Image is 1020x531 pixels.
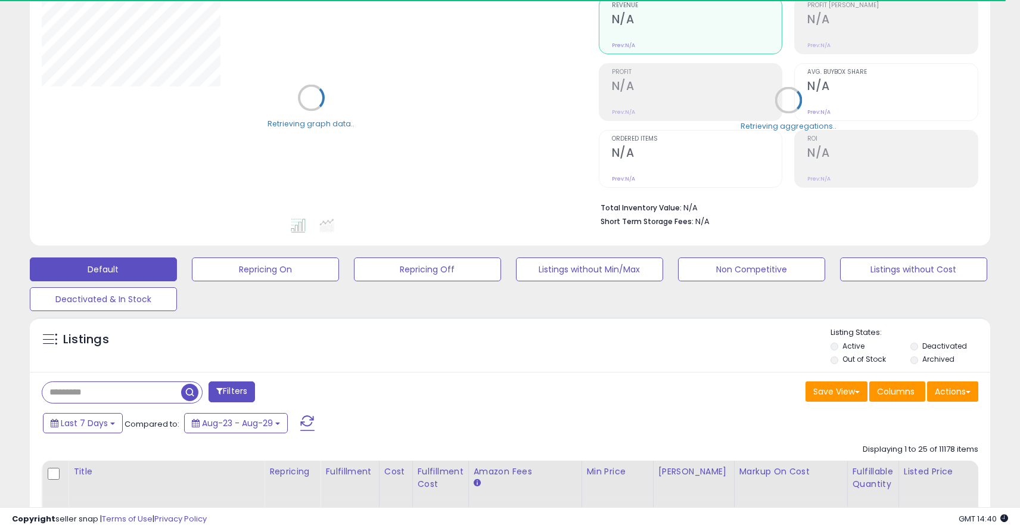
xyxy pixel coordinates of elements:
[678,257,825,281] button: Non Competitive
[474,478,481,489] small: Amazon Fees.
[927,381,978,402] button: Actions
[831,327,990,339] p: Listing States:
[73,465,259,478] div: Title
[63,331,109,348] h5: Listings
[587,465,648,478] div: Min Price
[30,287,177,311] button: Deactivated & In Stock
[959,513,1008,524] span: 2025-09-6 14:40 GMT
[806,381,867,402] button: Save View
[209,381,255,402] button: Filters
[869,381,925,402] button: Columns
[741,120,836,131] div: Retrieving aggregations..
[268,118,354,129] div: Retrieving graph data..
[125,418,179,430] span: Compared to:
[840,257,987,281] button: Listings without Cost
[904,465,1007,478] div: Listed Price
[877,386,915,398] span: Columns
[184,413,288,433] button: Aug-23 - Aug-29
[102,513,153,524] a: Terms of Use
[192,257,339,281] button: Repricing On
[734,461,847,508] th: The percentage added to the cost of goods (COGS) that forms the calculator for Min & Max prices.
[658,465,729,478] div: [PERSON_NAME]
[922,354,954,364] label: Archived
[516,257,663,281] button: Listings without Min/Max
[12,513,55,524] strong: Copyright
[842,341,864,351] label: Active
[61,417,108,429] span: Last 7 Days
[43,413,123,433] button: Last 7 Days
[842,354,886,364] label: Out of Stock
[418,465,464,490] div: Fulfillment Cost
[863,444,978,455] div: Displaying 1 to 25 of 11178 items
[853,465,894,490] div: Fulfillable Quantity
[325,465,374,478] div: Fulfillment
[202,417,273,429] span: Aug-23 - Aug-29
[474,465,577,478] div: Amazon Fees
[739,465,842,478] div: Markup on Cost
[269,465,315,478] div: Repricing
[154,513,207,524] a: Privacy Policy
[354,257,501,281] button: Repricing Off
[384,465,408,478] div: Cost
[30,257,177,281] button: Default
[922,341,967,351] label: Deactivated
[12,514,207,525] div: seller snap | |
